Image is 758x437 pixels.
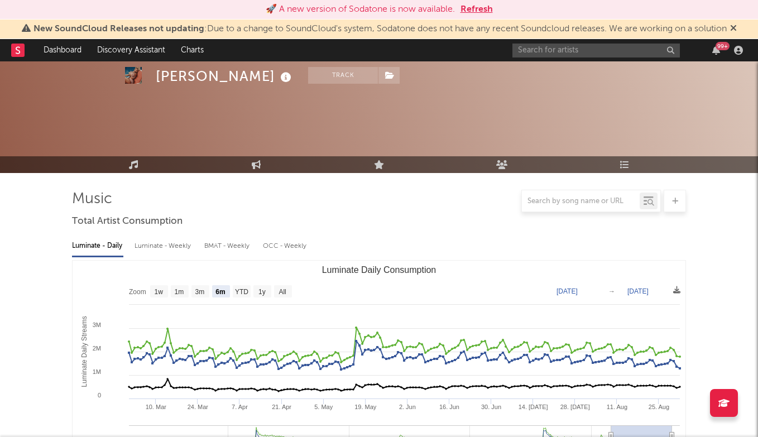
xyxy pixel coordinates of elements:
text: 3m [195,288,205,296]
input: Search by song name or URL [522,197,640,206]
text: 2M [93,345,101,352]
div: 🚀 A new version of Sodatone is now available. [266,3,455,16]
button: 99+ [712,46,720,55]
text: → [608,287,615,295]
div: OCC - Weekly [263,237,308,256]
input: Search for artists [512,44,680,57]
text: 25. Aug [649,404,669,410]
text: 1M [93,368,101,375]
text: Luminate Daily Streams [80,316,88,387]
text: 30. Jun [481,404,501,410]
text: 5. May [314,404,333,410]
text: 6m [215,288,225,296]
div: Luminate - Daily [72,237,123,256]
div: BMAT - Weekly [204,237,252,256]
text: 10. Mar [146,404,167,410]
span: New SoundCloud Releases not updating [33,25,204,33]
text: Luminate Daily Consumption [322,265,436,275]
text: 0 [98,392,101,398]
span: Total Artist Consumption [72,215,183,228]
text: 1w [155,288,164,296]
text: 16. Jun [439,404,459,410]
button: Track [308,67,378,84]
div: [PERSON_NAME] [156,67,294,85]
text: 14. [DATE] [519,404,548,410]
text: 3M [93,321,101,328]
text: 24. Mar [188,404,209,410]
div: Luminate - Weekly [135,237,193,256]
span: : Due to a change to SoundCloud's system, Sodatone does not have any recent Soundcloud releases. ... [33,25,727,33]
text: 19. May [354,404,377,410]
text: 28. [DATE] [560,404,590,410]
text: Zoom [129,288,146,296]
a: Discovery Assistant [89,39,173,61]
text: [DATE] [556,287,578,295]
button: Refresh [460,3,493,16]
a: Dashboard [36,39,89,61]
span: Dismiss [730,25,737,33]
text: 7. Apr [232,404,248,410]
text: 2. Jun [399,404,416,410]
text: 1y [258,288,266,296]
text: 1m [175,288,184,296]
text: 21. Apr [272,404,291,410]
text: YTD [235,288,248,296]
a: Charts [173,39,212,61]
text: All [279,288,286,296]
div: 99 + [716,42,730,50]
text: 11. Aug [607,404,627,410]
text: [DATE] [627,287,649,295]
